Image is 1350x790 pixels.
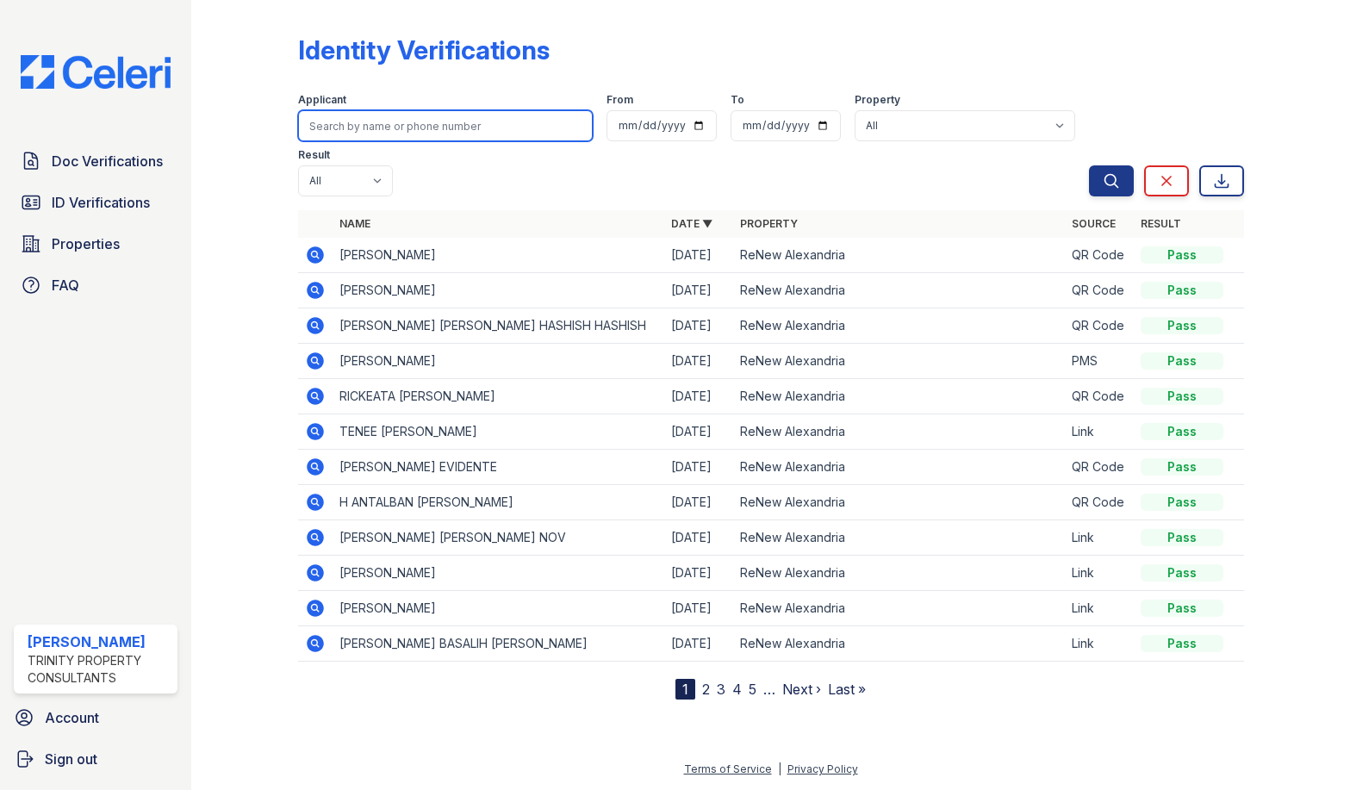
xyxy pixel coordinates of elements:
[733,273,1065,308] td: ReNew Alexandria
[1065,414,1134,450] td: Link
[28,631,171,652] div: [PERSON_NAME]
[298,148,330,162] label: Result
[733,450,1065,485] td: ReNew Alexandria
[787,762,858,775] a: Privacy Policy
[671,217,712,230] a: Date ▼
[333,485,664,520] td: H ANTALBAN [PERSON_NAME]
[7,700,184,735] a: Account
[1065,238,1134,273] td: QR Code
[782,681,821,698] a: Next ›
[855,93,900,107] label: Property
[52,275,79,295] span: FAQ
[1065,308,1134,344] td: QR Code
[733,414,1065,450] td: ReNew Alexandria
[733,379,1065,414] td: ReNew Alexandria
[733,520,1065,556] td: ReNew Alexandria
[731,93,744,107] label: To
[1141,352,1223,370] div: Pass
[733,626,1065,662] td: ReNew Alexandria
[1141,458,1223,476] div: Pass
[1065,556,1134,591] td: Link
[733,485,1065,520] td: ReNew Alexandria
[298,34,550,65] div: Identity Verifications
[675,679,695,700] div: 1
[1065,344,1134,379] td: PMS
[740,217,798,230] a: Property
[52,151,163,171] span: Doc Verifications
[333,344,664,379] td: [PERSON_NAME]
[333,414,664,450] td: TENEE [PERSON_NAME]
[14,268,177,302] a: FAQ
[1141,529,1223,546] div: Pass
[1072,217,1116,230] a: Source
[717,681,725,698] a: 3
[1141,635,1223,652] div: Pass
[778,762,781,775] div: |
[1065,450,1134,485] td: QR Code
[664,520,733,556] td: [DATE]
[733,556,1065,591] td: ReNew Alexandria
[664,450,733,485] td: [DATE]
[733,308,1065,344] td: ReNew Alexandria
[733,344,1065,379] td: ReNew Alexandria
[14,144,177,178] a: Doc Verifications
[664,238,733,273] td: [DATE]
[7,742,184,776] a: Sign out
[1141,217,1181,230] a: Result
[1065,485,1134,520] td: QR Code
[333,626,664,662] td: [PERSON_NAME] BASALIH [PERSON_NAME]
[1065,626,1134,662] td: Link
[732,681,742,698] a: 4
[749,681,756,698] a: 5
[1141,317,1223,334] div: Pass
[664,591,733,626] td: [DATE]
[52,192,150,213] span: ID Verifications
[1141,423,1223,440] div: Pass
[333,520,664,556] td: [PERSON_NAME] [PERSON_NAME] NOV
[333,379,664,414] td: RICKEATA [PERSON_NAME]
[333,273,664,308] td: [PERSON_NAME]
[664,308,733,344] td: [DATE]
[45,749,97,769] span: Sign out
[1141,388,1223,405] div: Pass
[1141,494,1223,511] div: Pass
[664,273,733,308] td: [DATE]
[7,55,184,89] img: CE_Logo_Blue-a8612792a0a2168367f1c8372b55b34899dd931a85d93a1a3d3e32e68fde9ad4.png
[763,679,775,700] span: …
[14,185,177,220] a: ID Verifications
[733,238,1065,273] td: ReNew Alexandria
[333,556,664,591] td: [PERSON_NAME]
[1065,591,1134,626] td: Link
[664,344,733,379] td: [DATE]
[607,93,633,107] label: From
[1141,246,1223,264] div: Pass
[298,110,593,141] input: Search by name or phone number
[333,308,664,344] td: [PERSON_NAME] [PERSON_NAME] HASHISH HASHISH
[664,414,733,450] td: [DATE]
[1141,564,1223,582] div: Pass
[45,707,99,728] span: Account
[1065,520,1134,556] td: Link
[828,681,866,698] a: Last »
[702,681,710,698] a: 2
[664,556,733,591] td: [DATE]
[733,591,1065,626] td: ReNew Alexandria
[1141,600,1223,617] div: Pass
[664,626,733,662] td: [DATE]
[333,591,664,626] td: [PERSON_NAME]
[1141,282,1223,299] div: Pass
[1065,273,1134,308] td: QR Code
[298,93,346,107] label: Applicant
[664,379,733,414] td: [DATE]
[333,450,664,485] td: [PERSON_NAME] EVIDENTE
[333,238,664,273] td: [PERSON_NAME]
[52,233,120,254] span: Properties
[339,217,370,230] a: Name
[28,652,171,687] div: Trinity Property Consultants
[664,485,733,520] td: [DATE]
[14,227,177,261] a: Properties
[1065,379,1134,414] td: QR Code
[684,762,772,775] a: Terms of Service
